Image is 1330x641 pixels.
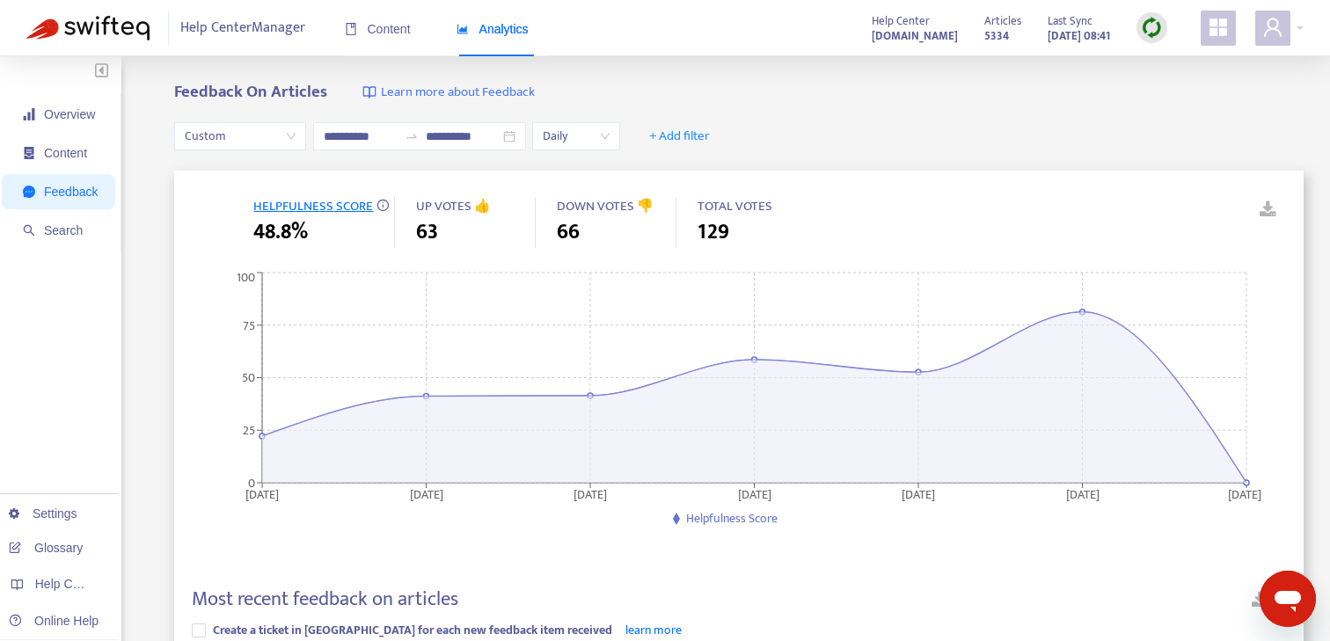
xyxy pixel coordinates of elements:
img: sync.dc5367851b00ba804db3.png [1141,17,1163,39]
span: Search [44,223,83,237]
span: 48.8% [253,216,308,248]
span: area-chart [457,23,469,35]
span: 66 [557,216,580,248]
span: Overview [44,107,95,121]
span: user [1262,17,1283,38]
span: Articles [984,11,1021,31]
tspan: [DATE] [574,484,607,504]
h4: Most recent feedback on articles [192,587,458,611]
tspan: 0 [248,472,255,492]
img: image-link [362,85,376,99]
span: book [345,23,357,35]
span: search [23,224,35,237]
span: HELPFULNESS SCORE [253,195,373,217]
iframe: Button to launch messaging window [1260,571,1316,627]
tspan: [DATE] [1229,484,1262,504]
span: container [23,147,35,159]
span: UP VOTES 👍 [416,195,491,217]
tspan: [DATE] [738,484,771,504]
span: Content [44,146,87,160]
tspan: [DATE] [245,484,279,504]
tspan: 25 [243,420,255,441]
span: Help Center Manager [180,11,305,45]
span: Feedback [44,185,98,199]
span: Learn more about Feedback [381,83,535,103]
strong: 5334 [984,26,1009,46]
span: 129 [698,216,729,248]
span: appstore [1208,17,1229,38]
span: swap-right [405,129,419,143]
span: to [405,129,419,143]
a: [DOMAIN_NAME] [872,25,958,46]
span: Analytics [457,22,529,36]
button: + Add filter [636,122,723,150]
span: 63 [416,216,438,248]
a: Settings [9,506,77,521]
tspan: 50 [242,368,255,388]
tspan: [DATE] [1066,484,1100,504]
tspan: 100 [237,267,255,288]
tspan: [DATE] [410,484,443,504]
span: Help Center [872,11,930,31]
span: message [23,186,35,198]
span: Content [345,22,411,36]
a: Learn more about Feedback [362,83,535,103]
span: + Add filter [649,126,710,147]
span: DOWN VOTES 👎 [557,195,654,217]
span: Help Centers [35,577,107,591]
span: Daily [543,123,610,149]
span: Create a ticket in [GEOGRAPHIC_DATA] for each new feedback item received [213,620,612,640]
span: TOTAL VOTES [698,195,772,217]
span: signal [23,108,35,120]
span: Helpfulness Score [686,508,778,528]
a: Online Help [9,614,99,628]
b: Feedback On Articles [174,78,327,106]
a: Glossary [9,541,83,555]
img: Swifteq [26,16,150,40]
tspan: [DATE] [902,484,935,504]
tspan: 75 [243,315,255,335]
strong: [DATE] 08:41 [1048,26,1110,46]
span: Last Sync [1048,11,1092,31]
span: Custom [185,123,296,149]
a: learn more [625,620,682,640]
